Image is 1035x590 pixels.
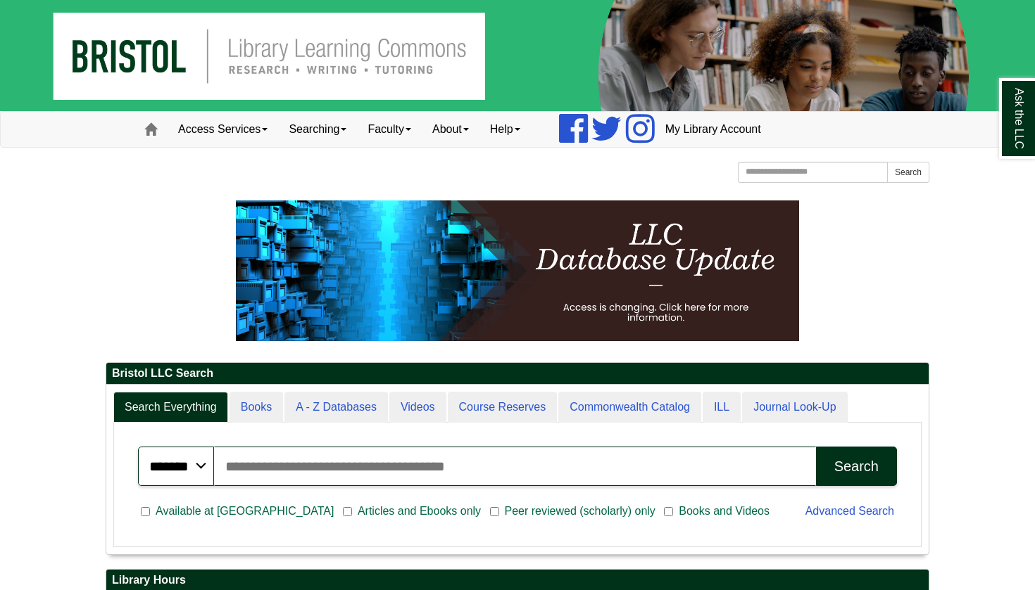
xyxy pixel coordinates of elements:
[834,458,879,475] div: Search
[887,162,929,183] button: Search
[673,503,775,520] span: Books and Videos
[357,112,422,147] a: Faculty
[141,506,150,518] input: Available at [GEOGRAPHIC_DATA]
[805,505,894,517] a: Advanced Search
[278,112,357,147] a: Searching
[150,503,339,520] span: Available at [GEOGRAPHIC_DATA]
[742,392,847,423] a: Journal Look-Up
[664,506,673,518] input: Books and Videos
[352,503,487,520] span: Articles and Ebooks only
[168,112,278,147] a: Access Services
[106,363,929,385] h2: Bristol LLC Search
[448,392,558,423] a: Course Reserves
[113,392,228,423] a: Search Everything
[816,447,897,486] button: Search
[422,112,479,147] a: About
[479,112,531,147] a: Help
[284,392,388,423] a: A - Z Databases
[499,503,661,520] span: Peer reviewed (scholarly) only
[230,392,283,423] a: Books
[343,506,352,518] input: Articles and Ebooks only
[703,392,741,423] a: ILL
[558,392,701,423] a: Commonwealth Catalog
[236,200,799,341] img: HTML tutorial
[490,506,499,518] input: Peer reviewed (scholarly) only
[655,112,772,147] a: My Library Account
[389,392,446,423] a: Videos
